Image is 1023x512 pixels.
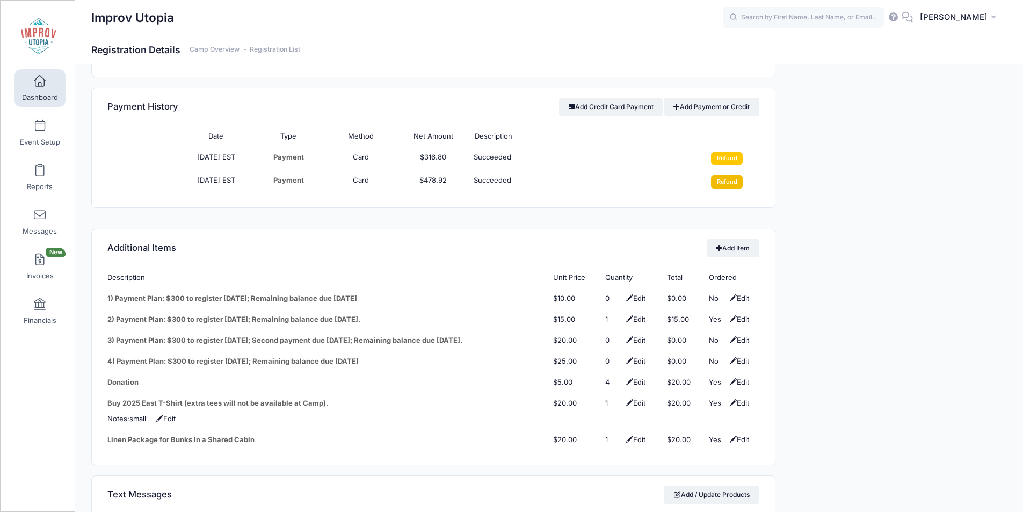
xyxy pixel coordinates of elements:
[23,227,57,236] span: Messages
[664,486,759,504] a: Add / Update Products
[605,435,621,445] div: Click Pencil to edit...
[548,288,600,309] td: $10.00
[662,430,703,451] td: $20.00
[727,336,749,344] span: Edit
[107,330,548,351] td: 3) Payment Plan: $300 to register [DATE]; Second payment due [DATE]; Remaining balance due [DATE].
[397,126,470,147] th: Net Amount
[129,414,146,424] div: Click Pencil to edit...
[14,114,66,152] a: Event Setup
[397,147,470,170] td: $316.80
[709,335,725,346] div: No
[107,372,548,393] td: Donation
[709,356,725,367] div: No
[548,330,600,351] td: $20.00
[548,309,600,330] td: $15.00
[605,314,621,325] div: Click Pencil to edit...
[469,126,686,147] th: Description
[727,399,749,407] span: Edit
[107,414,759,429] td: Notes:
[605,335,621,346] div: Click Pencil to edit...
[664,98,759,116] a: Add Payment or Credit
[46,248,66,257] span: New
[252,147,325,170] td: Payment
[623,294,645,302] span: Edit
[24,316,56,325] span: Financials
[18,17,59,57] img: Improv Utopia
[14,158,66,196] a: Reports
[469,147,686,170] td: Succeeded
[662,351,703,372] td: $0.00
[548,393,600,414] td: $20.00
[727,315,749,323] span: Edit
[623,435,645,444] span: Edit
[107,233,176,264] h4: Additional Items
[548,351,600,372] td: $25.00
[91,5,174,30] h1: Improv Utopia
[623,357,645,365] span: Edit
[107,393,548,414] td: Buy 2025 East T-Shirt (extra tees will not be available at Camp).
[623,399,645,407] span: Edit
[325,147,397,170] td: Card
[548,372,600,393] td: $5.00
[22,93,58,102] span: Dashboard
[727,378,749,386] span: Edit
[107,430,548,451] td: Linen Package for Bunks in a Shared Cabin
[662,288,703,309] td: $0.00
[14,292,66,330] a: Financials
[605,293,621,304] div: Click Pencil to edit...
[1,11,76,62] a: Improv Utopia
[600,267,662,288] th: Quantity
[709,435,725,445] div: Yes
[605,356,621,367] div: Click Pencil to edit...
[180,170,252,194] td: [DATE] EST
[913,5,1007,30] button: [PERSON_NAME]
[27,182,53,191] span: Reports
[148,414,176,423] span: Edit
[709,293,725,304] div: No
[605,377,621,388] div: Click Pencil to edit...
[26,271,54,280] span: Invoices
[325,170,397,194] td: Card
[250,46,300,54] a: Registration List
[91,44,300,55] h1: Registration Details
[180,126,252,147] th: Date
[180,147,252,170] td: [DATE] EST
[14,203,66,241] a: Messages
[709,398,725,409] div: Yes
[107,288,548,309] td: 1) Payment Plan: $300 to register [DATE]; Remaining balance due [DATE]
[662,393,703,414] td: $20.00
[727,435,749,444] span: Edit
[727,294,749,302] span: Edit
[190,46,240,54] a: Camp Overview
[605,398,621,409] div: Click Pencil to edit...
[397,170,470,194] td: $478.92
[107,351,548,372] td: 4) Payment Plan: $300 to register [DATE]; Remaining balance due [DATE]
[14,248,66,285] a: InvoicesNew
[559,98,663,116] button: Add Credit Card Payment
[623,378,645,386] span: Edit
[548,267,600,288] th: Unit Price
[707,239,759,257] a: Add Item
[469,170,686,194] td: Succeeded
[107,309,548,330] td: 2) Payment Plan: $300 to register [DATE]; Remaining balance due [DATE].
[548,430,600,451] td: $20.00
[325,126,397,147] th: Method
[723,7,884,28] input: Search by First Name, Last Name, or Email...
[662,309,703,330] td: $15.00
[14,69,66,107] a: Dashboard
[623,315,645,323] span: Edit
[662,372,703,393] td: $20.00
[107,480,172,510] h4: Text Messages
[709,314,725,325] div: Yes
[662,267,703,288] th: Total
[711,152,743,165] input: Refund
[107,92,178,122] h4: Payment History
[623,336,645,344] span: Edit
[703,267,759,288] th: Ordered
[711,175,743,188] input: Refund
[252,126,325,147] th: Type
[920,11,988,23] span: [PERSON_NAME]
[252,170,325,194] td: Payment
[107,267,548,288] th: Description
[727,357,749,365] span: Edit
